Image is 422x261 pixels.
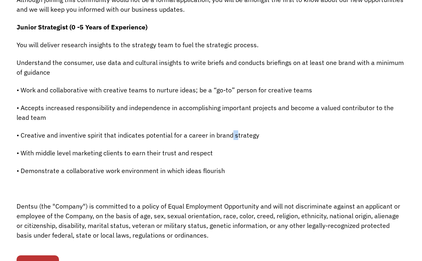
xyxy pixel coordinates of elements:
p: • Accepts increased responsibility and independence in accomplishing important projects and becom... [17,103,405,122]
p: • Work and collaborative with creative teams to nurture ideas; be a “go-to” person for creative t... [17,85,405,95]
p: You will deliver research insights to the strategy team to fuel the strategic process. [17,40,405,50]
p: • Creative and inventive spirit that indicates potential for a career in brand strategy [17,130,405,140]
p: Dentsu (the "Company") is committed to a policy of Equal Employment Opportunity and will not disc... [17,201,405,240]
p: Understand the consumer, use data and cultural insights to write briefs and conducts briefings on... [17,58,405,77]
p: • Demonstrate a collaborative work environment in which ideas flourish [17,166,405,175]
p: • With middle level marketing clients to earn their trust and respect [17,148,405,158]
strong: Junior Strategist (0 -5 Years of Experience) [17,23,147,31]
